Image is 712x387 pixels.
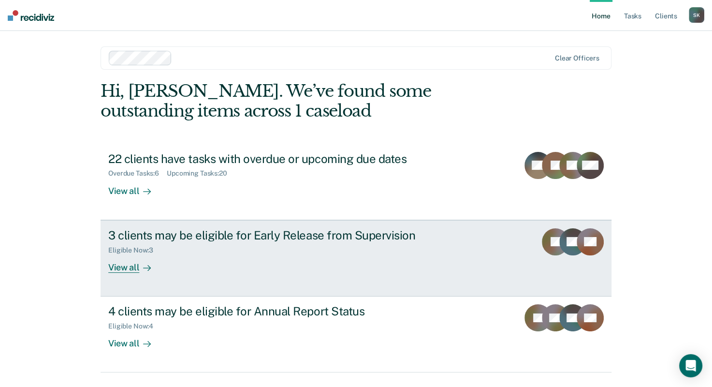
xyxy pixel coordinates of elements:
div: Hi, [PERSON_NAME]. We’ve found some outstanding items across 1 caseload [101,81,509,121]
div: Upcoming Tasks : 20 [167,169,235,178]
button: SK [689,7,704,23]
div: Open Intercom Messenger [679,354,702,377]
div: Overdue Tasks : 6 [108,169,167,178]
div: Eligible Now : 3 [108,246,161,254]
img: Recidiviz [8,10,54,21]
div: View all [108,254,162,273]
div: View all [108,178,162,196]
a: 22 clients have tasks with overdue or upcoming due datesOverdue Tasks:6Upcoming Tasks:20View all [101,144,611,220]
div: View all [108,330,162,349]
a: 4 clients may be eligible for Annual Report StatusEligible Now:4View all [101,297,611,372]
div: S K [689,7,704,23]
div: Eligible Now : 4 [108,322,161,330]
div: 4 clients may be eligible for Annual Report Status [108,304,448,318]
div: 22 clients have tasks with overdue or upcoming due dates [108,152,448,166]
div: Clear officers [555,54,599,62]
div: 3 clients may be eligible for Early Release from Supervision [108,228,448,242]
a: 3 clients may be eligible for Early Release from SupervisionEligible Now:3View all [101,220,611,297]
